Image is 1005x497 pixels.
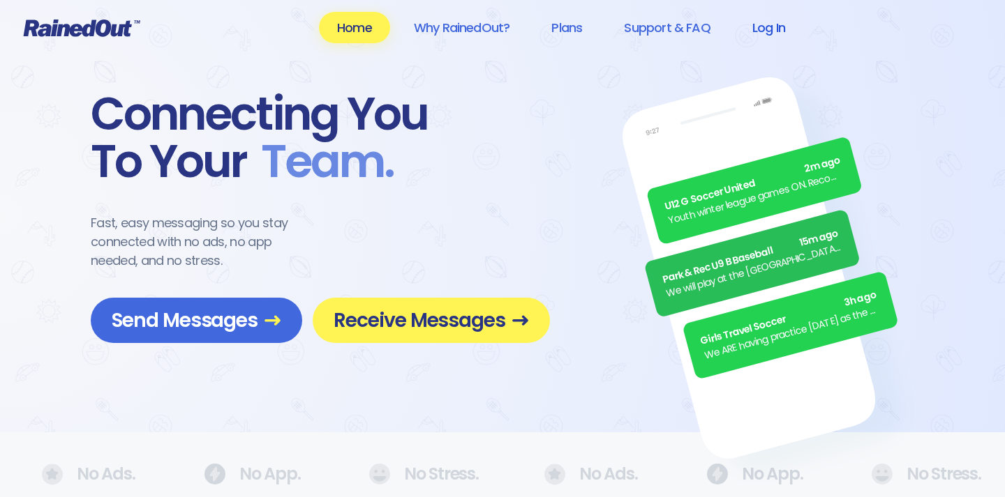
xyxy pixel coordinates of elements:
a: Log In [734,12,803,43]
span: 15m ago [798,226,840,250]
div: Girls Travel Soccer [699,288,879,349]
div: No App. [204,464,285,484]
img: No Ads. [204,464,225,484]
span: 2m ago [803,153,842,177]
div: Youth winter league games ON. Recommend running shoes/sneakers for players as option for footwear. [667,167,846,229]
div: Fast, easy messaging so you stay connected with no ads, no app needed, and no stress. [91,213,314,270]
div: No Stress. [871,464,963,484]
img: No Ads. [706,464,728,484]
a: Receive Messages [313,298,550,343]
a: Support & FAQ [606,12,728,43]
a: Why RainedOut? [396,12,528,43]
span: 3h ago [842,288,878,311]
div: We ARE having practice [DATE] as the sun is finally out. [703,302,882,363]
div: Park & Rec U9 B Baseball [661,226,840,287]
div: No Ads. [42,464,120,485]
div: No App. [706,464,787,484]
span: Team . [247,138,394,185]
span: Send Messages [112,308,281,332]
div: We will play at the [GEOGRAPHIC_DATA]. Wear white, be at the field by 5pm. [664,240,844,301]
div: Connecting You To Your [91,91,550,185]
a: Home [319,12,390,43]
div: No Ads. [544,464,623,485]
div: U12 G Soccer United [663,153,842,215]
div: No Stress. [368,464,461,484]
a: Send Messages [91,298,302,343]
span: Receive Messages [334,308,529,332]
img: No Ads. [368,464,390,484]
img: No Ads. [544,464,565,485]
img: No Ads. [42,464,63,485]
img: No Ads. [871,464,893,484]
a: Plans [533,12,600,43]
